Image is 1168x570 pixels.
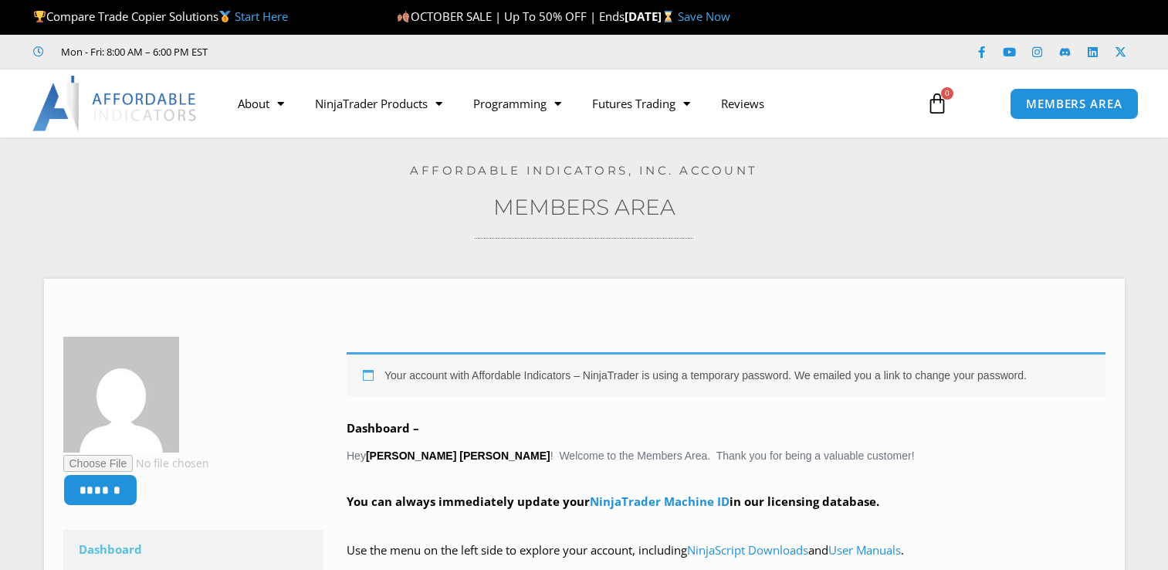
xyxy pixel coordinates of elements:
span: Mon - Fri: 8:00 AM – 6:00 PM EST [57,42,208,61]
span: OCTOBER SALE | Up To 50% OFF | Ends [397,8,624,24]
img: 622c0e5cd141b27f765624b030f9588d856383c752eb649923b69642f0324744 [63,337,179,453]
a: Start Here [235,8,288,24]
span: 0 [941,87,953,100]
a: MEMBERS AREA [1010,88,1139,120]
a: NinjaTrader Products [300,86,458,121]
img: ⌛ [662,11,674,22]
a: Save Now [678,8,730,24]
img: LogoAI | Affordable Indicators – NinjaTrader [32,76,198,131]
a: About [222,86,300,121]
iframe: Customer reviews powered by Trustpilot [229,44,461,59]
img: 🍂 [398,11,409,22]
div: Your account with Affordable Indicators – NinjaTrader is using a temporary password. We emailed y... [347,352,1105,396]
b: Dashboard – [347,420,419,436]
a: NinjaTrader Machine ID [590,494,730,509]
strong: You can always immediately update your in our licensing database. [347,494,879,509]
img: 🏆 [34,11,46,22]
span: MEMBERS AREA [1026,98,1122,110]
a: Dashboard [63,530,324,570]
span: Compare Trade Copier Solutions [33,8,288,24]
strong: [PERSON_NAME] [PERSON_NAME] [366,450,550,462]
a: Programming [458,86,577,121]
a: User Manuals [828,542,901,558]
strong: [DATE] [625,8,678,24]
a: Reviews [706,86,780,121]
a: Futures Trading [577,86,706,121]
a: Members Area [493,194,675,220]
a: NinjaScript Downloads [687,542,808,558]
a: 0 [903,81,971,126]
img: 🥇 [219,11,231,22]
nav: Menu [222,86,912,121]
a: Affordable Indicators, Inc. Account [410,163,758,178]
